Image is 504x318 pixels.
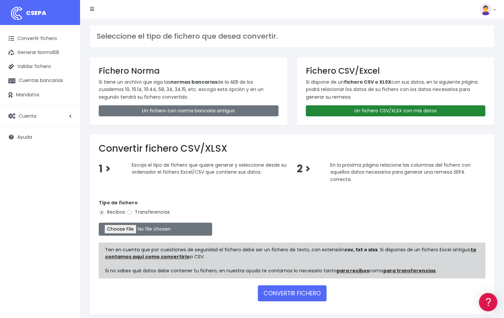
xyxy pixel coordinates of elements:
span: En la próxima página relacione las columnas del fichero con aquellos datos necesarios para genera... [330,161,471,182]
span: CSEPA [26,9,46,17]
h3: Fichero Norma [99,66,279,76]
span: 1 > [99,162,111,176]
strong: normas bancarias [170,79,217,85]
label: Recibos [99,209,125,216]
h3: Fichero CSV/Excel [306,66,486,76]
div: Información general [7,46,127,53]
a: Cuenta [3,109,77,123]
a: Información general [7,57,127,67]
span: Escoja el tipo de fichero que quiere generar y seleccione desde su ordenador el fichero Excel/CSV... [132,161,287,175]
img: logo [8,5,25,22]
h2: Convertir fichero CSV/XLSX [99,143,485,154]
label: Transferencias [126,209,170,216]
a: Un fichero CSV/XLSX con mis datos [306,105,486,116]
a: te contamos aquí como convertirlo [105,246,476,260]
span: Cuenta [19,112,36,119]
a: Cuentas bancarias [3,74,77,88]
a: Formatos [7,84,127,95]
a: API [7,170,127,181]
strong: csv, txt o xlsx [345,246,378,253]
a: para recibos [337,267,369,274]
a: Generar Norma58 [3,46,77,60]
div: Programadores [7,160,127,166]
p: Si tiene un archivo que siga las de la AEB de los cuadernos 19, 19.14, 19.44, 58, 34, 34.15, etc.... [99,78,279,101]
a: Videotutoriales [7,105,127,115]
p: Si dispone de un con sus datos, en la siguiente página podrá relacionar los datos de su fichero c... [306,78,486,101]
img: profile [480,3,492,15]
a: Un fichero con norma bancaria antiguo [99,105,279,116]
button: CONVERTIR FICHERO [258,285,327,301]
div: Ten en cuenta que por cuestiones de seguridad el fichero debe ser un fichero de texto, con extens... [99,243,485,278]
a: General [7,143,127,153]
strong: Tipo de fichero [99,199,138,206]
strong: fichero CSV o XLSX [344,79,391,85]
a: POWERED BY ENCHANT [92,192,128,198]
a: Ayuda [3,130,77,144]
div: Facturación [7,132,127,139]
span: Ayuda [17,134,32,140]
a: Problemas habituales [7,95,127,105]
a: para transferencias [383,267,436,274]
h3: Seleccione el tipo de fichero que desea convertir. [97,32,487,41]
a: Convertir fichero [3,32,77,46]
a: Validar fichero [3,60,77,74]
div: Convertir ficheros [7,74,127,80]
span: 2 > [297,162,311,176]
a: Mandatos [3,88,77,102]
button: Contáctanos [7,178,127,190]
a: Perfiles de empresas [7,115,127,126]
